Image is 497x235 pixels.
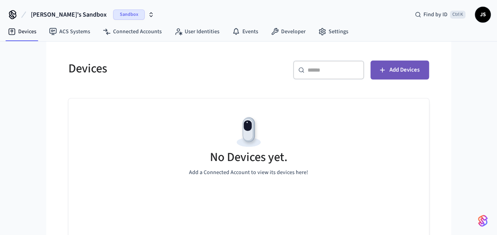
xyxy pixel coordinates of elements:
[265,25,312,39] a: Developer
[476,8,490,22] span: JS
[210,149,287,165] h5: No Devices yet.
[312,25,355,39] a: Settings
[189,169,308,177] p: Add a Connected Account to view its devices here!
[226,25,265,39] a: Events
[450,11,465,19] span: Ctrl K
[231,114,266,150] img: Devices Empty State
[168,25,226,39] a: User Identities
[96,25,168,39] a: Connected Accounts
[31,10,107,19] span: [PERSON_NAME]'s Sandbox
[478,214,488,227] img: SeamLogoGradient.69752ec5.svg
[2,25,43,39] a: Devices
[389,65,420,75] span: Add Devices
[370,61,429,80] button: Add Devices
[423,11,448,19] span: Find by ID
[475,7,491,23] button: JS
[43,25,96,39] a: ACS Systems
[68,61,244,77] h5: Devices
[408,8,472,22] div: Find by IDCtrl K
[113,9,145,20] span: Sandbox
